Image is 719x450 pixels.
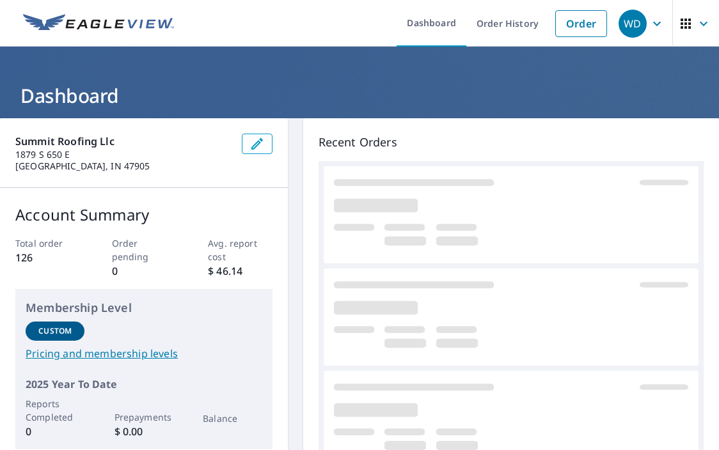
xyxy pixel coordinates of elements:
p: $ 0.00 [115,424,173,439]
img: EV Logo [23,14,174,33]
p: [GEOGRAPHIC_DATA], IN 47905 [15,160,232,172]
p: Account Summary [15,203,273,226]
p: Membership Level [26,299,262,316]
p: Balance [203,412,262,425]
p: Reports Completed [26,397,84,424]
p: Summit Roofing Llc [15,134,232,149]
a: Pricing and membership levels [26,346,262,361]
div: WD [619,10,647,38]
p: Order pending [112,237,176,263]
p: $ 46.14 [208,263,272,279]
h1: Dashboard [15,82,704,109]
p: Recent Orders [319,134,704,151]
p: 126 [15,250,79,265]
p: Total order [15,237,79,250]
p: Prepayments [115,410,173,424]
p: 0 [112,263,176,279]
p: Avg. report cost [208,237,272,263]
p: 2025 Year To Date [26,376,262,392]
a: Order [555,10,607,37]
p: 1879 S 650 E [15,149,232,160]
p: 0 [26,424,84,439]
p: Custom [38,325,72,337]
